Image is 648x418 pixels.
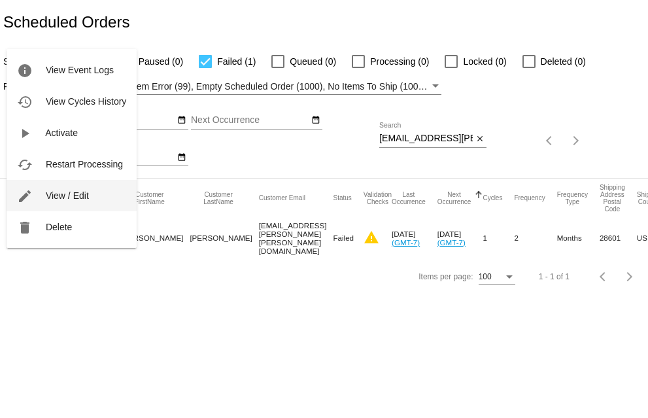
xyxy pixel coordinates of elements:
span: Activate [45,128,78,138]
span: View Cycles History [46,96,126,107]
span: Delete [46,222,72,232]
span: View Event Logs [46,65,114,75]
span: View / Edit [46,190,89,201]
mat-icon: play_arrow [17,126,33,141]
mat-icon: delete [17,220,33,235]
mat-icon: info [17,63,33,78]
mat-icon: edit [17,188,33,204]
mat-icon: cached [17,157,33,173]
mat-icon: history [17,94,33,110]
span: Restart Processing [46,159,123,169]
